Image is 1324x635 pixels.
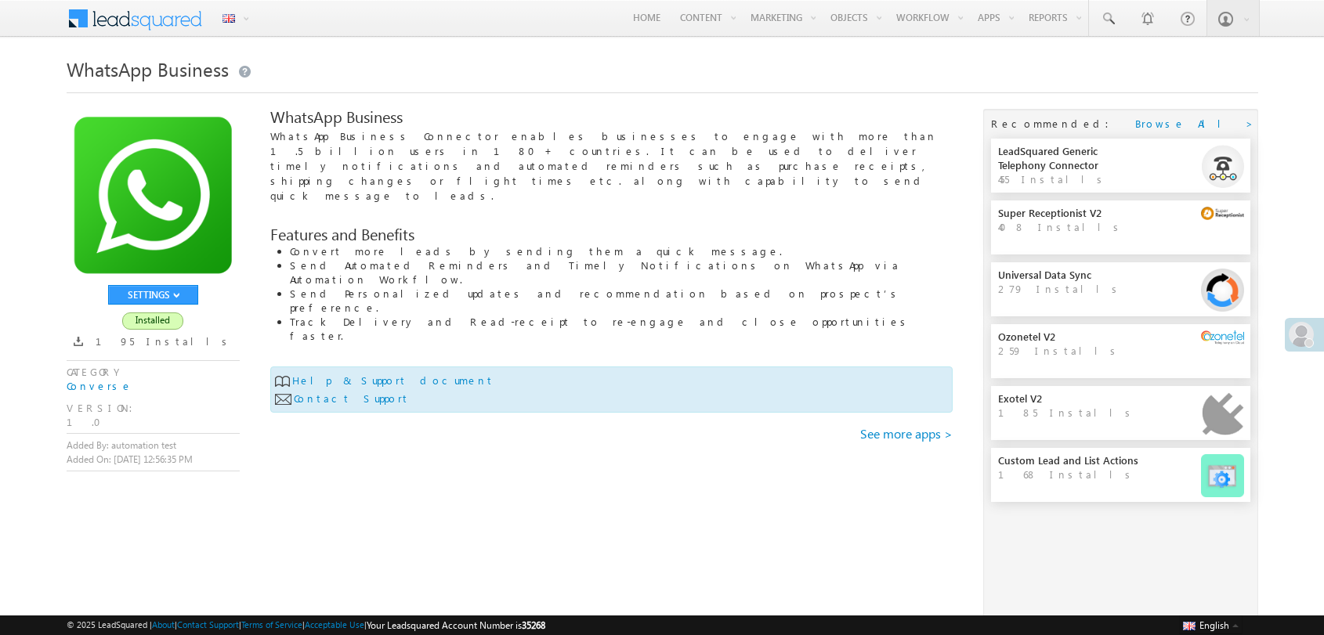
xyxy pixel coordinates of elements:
[292,373,494,387] a: Help & Support document
[290,315,953,343] li: Track Delivery and Read-receipt to re-engage and close opportunities faster.
[290,258,953,287] li: Send Automated Reminders and Timely Notifications on WhatsApp via Automation Workflow.
[67,109,240,282] img: connector-image
[998,391,1140,406] div: Exotel V2
[998,144,1140,172] div: LeadSquared Generic Telephony Connector
[177,619,239,630] a: Contact Support
[998,344,1140,358] div: 259 Installs
[998,406,1140,420] div: 185 Installs
[367,619,545,631] span: Your Leadsquared Account Number is
[152,619,175,630] a: About
[1202,392,1243,435] img: connector Image
[991,117,1117,139] div: Recommended:
[1201,269,1244,312] img: connector Image
[998,282,1140,296] div: 279 Installs
[1201,330,1244,345] img: connector Image
[998,330,1140,344] div: Ozonetel V2
[67,415,240,429] div: 1.0
[998,467,1140,482] div: 168 Installs
[998,453,1140,467] div: Custom Lead and List Actions
[294,391,410,405] a: Contact Support
[67,453,240,467] label: Added On: [DATE] 12:56:35 PM
[998,220,1140,234] div: 408 Installs
[1201,207,1244,220] img: connector Image
[1179,615,1242,634] button: English
[998,172,1140,186] div: 455 Installs
[108,285,198,305] button: SETTINGS
[67,401,240,415] div: VERSION:
[270,128,953,203] p: WhatsApp Business Connector enables businesses to engage with more than 1.5 billion users in 180+...
[522,619,545,631] span: 35268
[998,268,1140,282] div: Universal Data Sync
[270,226,953,240] div: Features and Benefits
[1202,145,1244,188] img: connector Image
[1135,117,1250,131] a: Browse All >
[67,365,240,379] div: CATEGORY
[290,244,953,258] li: Convert more leads by sending them a quick message.
[67,379,132,392] a: Converse
[998,206,1140,220] div: Super Receptionist V2
[122,312,183,330] span: Installed
[241,619,302,630] a: Terms of Service
[305,619,364,630] a: Acceptable Use
[290,287,953,315] li: Send Personalized updates and recommendation based on prospect’s preference.
[1199,619,1229,631] span: English
[270,109,953,123] div: WhatsApp Business
[67,438,240,453] label: Added By: automation test
[1201,454,1244,497] img: connector Image
[96,334,233,348] span: 195 Installs
[860,427,953,441] a: See more apps >
[67,618,545,633] span: © 2025 LeadSquared | | | | |
[67,56,229,81] span: WhatsApp Business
